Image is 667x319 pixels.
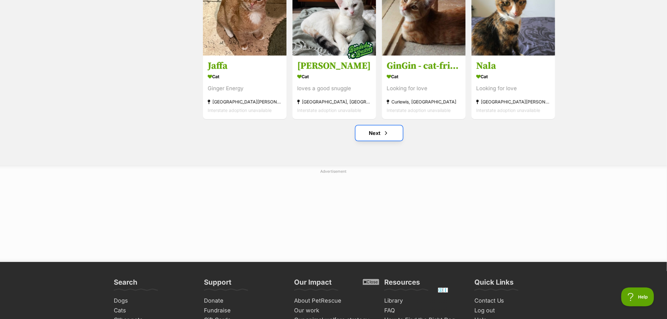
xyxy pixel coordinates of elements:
[476,72,550,81] div: Cat
[345,34,376,66] img: bonded besties
[208,72,282,81] div: Cat
[111,296,195,306] a: Dogs
[297,97,371,106] div: [GEOGRAPHIC_DATA], [GEOGRAPHIC_DATA]
[208,97,282,106] div: [GEOGRAPHIC_DATA][PERSON_NAME][GEOGRAPHIC_DATA]
[387,60,461,72] h3: GinGin - cat-friendly, adorable and playful
[476,60,550,72] h3: Nala
[297,60,371,72] h3: [PERSON_NAME]
[472,55,555,119] a: Nala Cat Looking for love [GEOGRAPHIC_DATA][PERSON_NAME][GEOGRAPHIC_DATA] Interstate adoption una...
[476,84,550,93] div: Looking for love
[387,84,461,93] div: Looking for love
[201,306,285,316] a: Fundraise
[387,97,461,106] div: Curlewis, [GEOGRAPHIC_DATA]
[203,55,287,119] a: Jaffa Cat Ginger Energy [GEOGRAPHIC_DATA][PERSON_NAME][GEOGRAPHIC_DATA] Interstate adoption unava...
[472,296,556,306] a: Contact Us
[362,279,380,285] span: Close
[204,278,231,290] h3: Support
[293,55,376,119] a: [PERSON_NAME] Cat loves a good snuggle [GEOGRAPHIC_DATA], [GEOGRAPHIC_DATA] Interstate adoption u...
[476,97,550,106] div: [GEOGRAPHIC_DATA][PERSON_NAME][GEOGRAPHIC_DATA]
[294,278,332,290] h3: Our Impact
[476,107,540,113] span: Interstate adoption unavailable
[356,125,403,141] a: Next page
[219,287,448,316] iframe: Advertisement
[208,60,282,72] h3: Jaffa
[382,55,466,119] a: GinGin - cat-friendly, adorable and playful Cat Looking for love Curlewis, [GEOGRAPHIC_DATA] Inte...
[621,287,654,306] iframe: Help Scout Beacon - Open
[202,125,556,141] nav: Pagination
[181,177,486,256] iframe: Advertisement
[472,306,556,316] a: Log out
[208,107,272,113] span: Interstate adoption unavailable
[384,278,420,290] h3: Resources
[387,107,451,113] span: Interstate adoption unavailable
[474,278,514,290] h3: Quick Links
[208,84,282,93] div: Ginger Energy
[114,278,137,290] h3: Search
[297,107,361,113] span: Interstate adoption unavailable
[111,306,195,316] a: Cats
[297,84,371,93] div: loves a good snuggle
[387,72,461,81] div: Cat
[297,72,371,81] div: Cat
[201,296,285,306] a: Donate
